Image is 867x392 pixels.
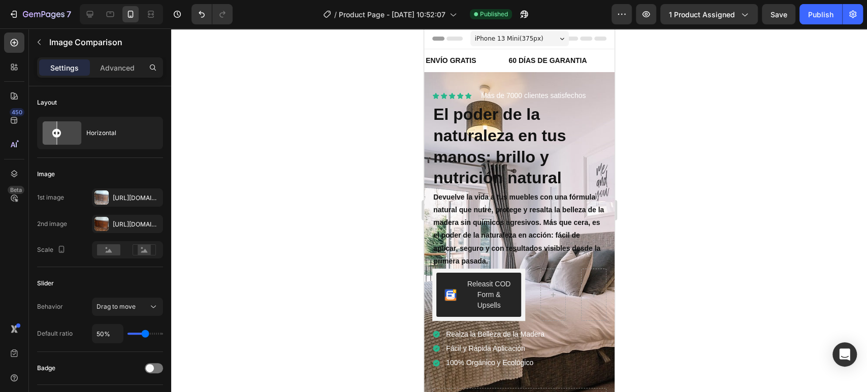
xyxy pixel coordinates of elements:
div: 2nd image [37,219,67,228]
p: Settings [50,62,79,73]
div: Slider [37,279,54,288]
div: 1st image [37,193,64,202]
iframe: Design area [424,28,615,392]
div: Image [37,170,55,179]
button: Publish [799,4,842,24]
button: Drag to move [92,298,163,316]
input: Auto [92,324,123,343]
div: 450 [10,108,24,116]
span: 1 product assigned [669,9,735,20]
div: Default ratio [37,329,73,338]
p: Advanced [100,62,135,73]
span: Drag to move [97,303,136,310]
button: Save [762,4,795,24]
span: Published [480,10,508,19]
div: Horizontal [86,121,148,145]
button: 1 product assigned [660,4,758,24]
div: [URL][DOMAIN_NAME] [113,220,160,229]
span: / [334,9,337,20]
div: Open Intercom Messenger [832,342,857,367]
div: [URL][DOMAIN_NAME] [113,193,160,203]
span: Save [770,10,787,19]
div: Scale [37,243,68,257]
p: Image Comparison [49,36,159,48]
span: Product Page - [DATE] 10:52:07 [339,9,445,20]
div: Publish [808,9,833,20]
p: 7 [67,8,71,20]
div: Behavior [37,302,63,311]
div: Layout [37,98,57,107]
button: 7 [4,4,76,24]
div: Undo/Redo [191,4,233,24]
div: Badge [37,364,55,373]
div: Beta [8,186,24,194]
